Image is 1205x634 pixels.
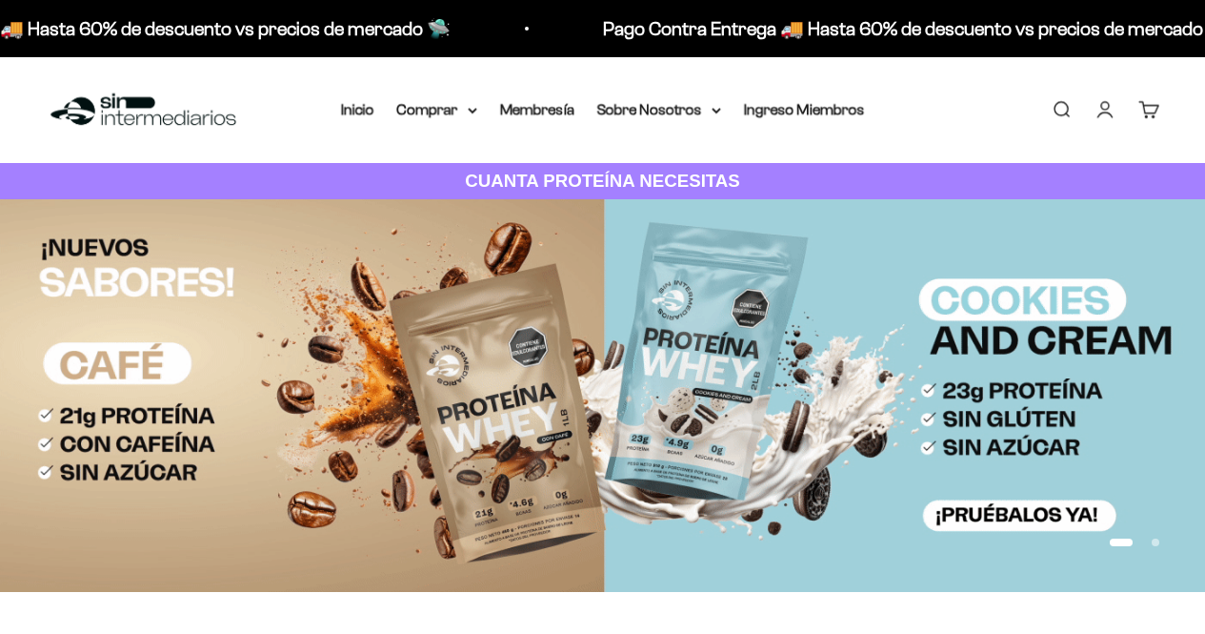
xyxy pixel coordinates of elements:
[397,97,477,122] summary: Comprar
[500,101,574,117] a: Membresía
[597,97,721,122] summary: Sobre Nosotros
[341,101,374,117] a: Inicio
[465,171,740,191] strong: CUANTA PROTEÍNA NECESITAS
[744,101,865,117] a: Ingreso Miembros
